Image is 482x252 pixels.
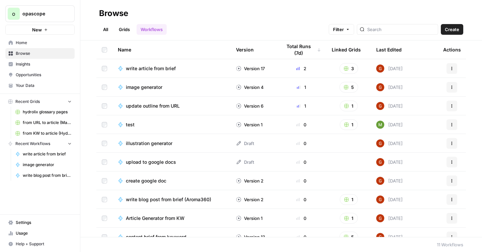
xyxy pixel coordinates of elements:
[126,196,211,203] span: write blog post from brief (Aroma360)
[236,215,262,222] div: Version 1
[16,230,72,236] span: Usage
[376,102,384,110] img: pobvtkb4t1czagu00cqquhmopsq1
[376,139,384,147] img: pobvtkb4t1czagu00cqquhmopsq1
[376,214,403,222] div: [DATE]
[16,72,72,78] span: Opportunities
[16,241,72,247] span: Help + Support
[441,24,463,35] button: Create
[376,65,403,73] div: [DATE]
[376,121,384,129] img: aw4436e01evswxek5rw27mrzmtbw
[340,101,358,111] button: 1
[118,84,225,91] a: image generator
[126,159,176,165] span: upload to google docs
[340,194,358,205] button: 1
[282,196,321,203] div: 0
[236,196,263,203] div: Version 2
[118,140,225,147] a: illustration generator
[5,48,75,59] a: Browse
[23,109,72,115] span: hydrolix glossary pages
[126,234,186,240] span: content brief from keyword
[282,215,321,222] div: 0
[376,233,384,241] img: pobvtkb4t1czagu00cqquhmopsq1
[376,40,402,59] div: Last Edited
[23,162,72,168] span: image generator
[282,40,321,59] div: Total Runs (7d)
[445,26,459,33] span: Create
[376,196,403,204] div: [DATE]
[339,232,358,242] button: 5
[118,177,225,184] a: create google doc
[137,24,167,35] a: Workflows
[376,177,384,185] img: pobvtkb4t1czagu00cqquhmopsq1
[376,139,403,147] div: [DATE]
[126,140,172,147] span: illustration generator
[5,80,75,91] a: Your Data
[282,103,321,109] div: 1
[16,61,72,67] span: Insights
[126,84,162,91] span: image generator
[282,234,321,240] div: 0
[282,84,321,91] div: 1
[16,50,72,56] span: Browse
[376,65,384,73] img: pobvtkb4t1czagu00cqquhmopsq1
[12,117,75,128] a: from URL to article (MariaDB)
[12,170,75,181] a: write blog post from brief (Aroma360)
[236,234,265,240] div: Version 13
[376,196,384,204] img: pobvtkb4t1czagu00cqquhmopsq1
[32,26,42,33] span: New
[118,103,225,109] a: update outline from URL
[437,241,463,248] div: 11 Workflows
[126,65,176,72] span: write article from brief
[12,128,75,139] a: from KW to article (Hydrolix)
[376,102,403,110] div: [DATE]
[5,70,75,80] a: Opportunities
[5,59,75,70] a: Insights
[376,83,384,91] img: pobvtkb4t1czagu00cqquhmopsq1
[5,5,75,22] button: Workspace: opascope
[329,24,354,35] button: Filter
[5,25,75,35] button: New
[5,37,75,48] a: Home
[376,158,384,166] img: pobvtkb4t1czagu00cqquhmopsq1
[333,26,344,33] span: Filter
[339,63,358,74] button: 3
[99,24,112,35] a: All
[126,121,135,128] span: test
[15,141,50,147] span: Recent Workflows
[282,140,321,147] div: 0
[118,215,225,222] a: Article Generator from KW
[443,40,461,59] div: Actions
[23,151,72,157] span: write article from brief
[118,234,225,240] a: content brief from keyword
[118,65,225,72] a: write article from brief
[236,121,262,128] div: Version 1
[126,177,166,184] span: create google doc
[236,140,254,147] div: Draft
[12,107,75,117] a: hydrolix glossary pages
[236,103,263,109] div: Version 6
[23,130,72,136] span: from KW to article (Hydrolix)
[376,121,403,129] div: [DATE]
[16,83,72,89] span: Your Data
[16,220,72,226] span: Settings
[16,40,72,46] span: Home
[236,177,263,184] div: Version 2
[282,121,321,128] div: 0
[115,24,134,35] a: Grids
[15,99,40,105] span: Recent Grids
[5,139,75,149] button: Recent Workflows
[12,149,75,159] a: write article from brief
[12,10,15,18] span: o
[118,121,225,128] a: test
[376,177,403,185] div: [DATE]
[282,177,321,184] div: 0
[99,8,128,19] div: Browse
[5,239,75,249] button: Help + Support
[23,120,72,126] span: from URL to article (MariaDB)
[367,26,435,33] input: Search
[22,10,63,17] span: opascope
[282,159,321,165] div: 0
[339,82,358,93] button: 5
[340,213,358,224] button: 1
[376,83,403,91] div: [DATE]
